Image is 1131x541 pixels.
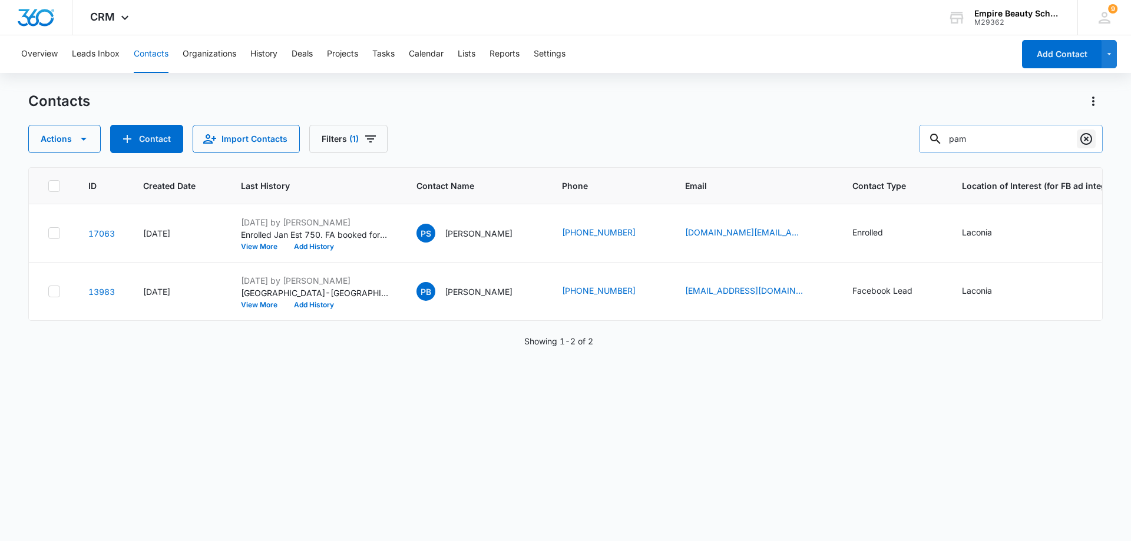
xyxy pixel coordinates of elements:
[241,228,388,241] p: Enrolled Jan Est 750. FA booked for [DATE]1:00
[445,227,512,240] p: [PERSON_NAME]
[134,35,168,73] button: Contacts
[962,226,992,238] div: Laconia
[88,180,98,192] span: ID
[292,35,313,73] button: Deals
[416,224,534,243] div: Contact Name - Pam Sciglimpaglia - Select to Edit Field
[143,286,213,298] div: [DATE]
[685,180,807,192] span: Email
[88,228,115,238] a: Navigate to contact details page for Pam Sciglimpaglia
[241,287,388,299] p: [GEOGRAPHIC_DATA]-[GEOGRAPHIC_DATA]
[72,35,120,73] button: Leads Inbox
[250,35,277,73] button: History
[416,282,534,301] div: Contact Name - Pamela Beaulieu - Select to Edit Field
[1108,4,1117,14] span: 9
[28,125,101,153] button: Actions
[1022,40,1102,68] button: Add Contact
[852,226,904,240] div: Contact Type - Enrolled - Select to Edit Field
[286,301,342,308] button: Add History
[962,284,992,297] div: Laconia
[562,226,657,240] div: Phone - (603) 581-4079 - Select to Edit Field
[416,180,517,192] span: Contact Name
[1084,92,1103,111] button: Actions
[28,92,90,110] h1: Contacts
[349,135,359,143] span: (1)
[241,180,371,192] span: Last History
[416,224,435,243] span: PS
[327,35,358,73] button: Projects
[241,301,286,308] button: View More
[534,35,565,73] button: Settings
[974,9,1060,18] div: account name
[490,35,520,73] button: Reports
[458,35,475,73] button: Lists
[88,287,115,297] a: Navigate to contact details page for Pamela Beaulieu
[21,35,58,73] button: Overview
[562,284,636,297] a: [PHONE_NUMBER]
[562,284,657,298] div: Phone - +1 (603) 631-4859 - Select to Edit Field
[286,243,342,250] button: Add History
[852,284,912,297] div: Facebook Lead
[852,180,917,192] span: Contact Type
[416,282,435,301] span: PB
[852,226,883,238] div: Enrolled
[409,35,444,73] button: Calendar
[110,125,183,153] button: Add Contact
[241,216,388,228] p: [DATE] by [PERSON_NAME]
[241,243,286,250] button: View More
[445,286,512,298] p: [PERSON_NAME]
[90,11,115,23] span: CRM
[309,125,388,153] button: Filters
[562,226,636,238] a: [PHONE_NUMBER]
[524,335,593,347] p: Showing 1-2 of 2
[685,284,824,298] div: Email - beaulieupamela61@gmail.com - Select to Edit Field
[372,35,395,73] button: Tasks
[962,284,1013,298] div: Location of Interest (for FB ad integration) - Laconia - Select to Edit Field
[852,284,934,298] div: Contact Type - Facebook Lead - Select to Edit Field
[974,18,1060,26] div: account id
[919,125,1103,153] input: Search Contacts
[193,125,300,153] button: Import Contacts
[1077,130,1096,148] button: Clear
[685,226,803,238] a: [DOMAIN_NAME][EMAIL_ADDRESS][DOMAIN_NAME]
[1108,4,1117,14] div: notifications count
[562,180,640,192] span: Phone
[241,274,388,287] p: [DATE] by [PERSON_NAME]
[143,180,196,192] span: Created Date
[962,226,1013,240] div: Location of Interest (for FB ad integration) - Laconia - Select to Edit Field
[183,35,236,73] button: Organizations
[685,284,803,297] a: [EMAIL_ADDRESS][DOMAIN_NAME]
[143,227,213,240] div: [DATE]
[685,226,824,240] div: Email - sistahz3.ps@gmail.com - Select to Edit Field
